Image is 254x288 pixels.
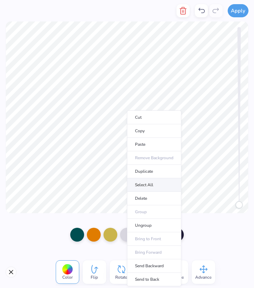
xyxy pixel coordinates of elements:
span: Rotate [115,274,127,280]
li: Paste [127,138,181,151]
span: Color [62,274,73,280]
span: Advance [195,274,211,280]
button: Close [6,267,17,278]
li: Cut [127,110,181,124]
div: Accessibility label [236,201,243,208]
li: Copy [127,124,181,138]
li: Select All [127,178,181,192]
button: Apply [228,4,248,17]
li: Send to Back [127,273,181,286]
li: Duplicate [127,165,181,178]
li: Delete [127,192,181,205]
li: Ungroup [127,219,181,232]
span: Flip [91,274,98,280]
li: Send Backward [127,259,181,273]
